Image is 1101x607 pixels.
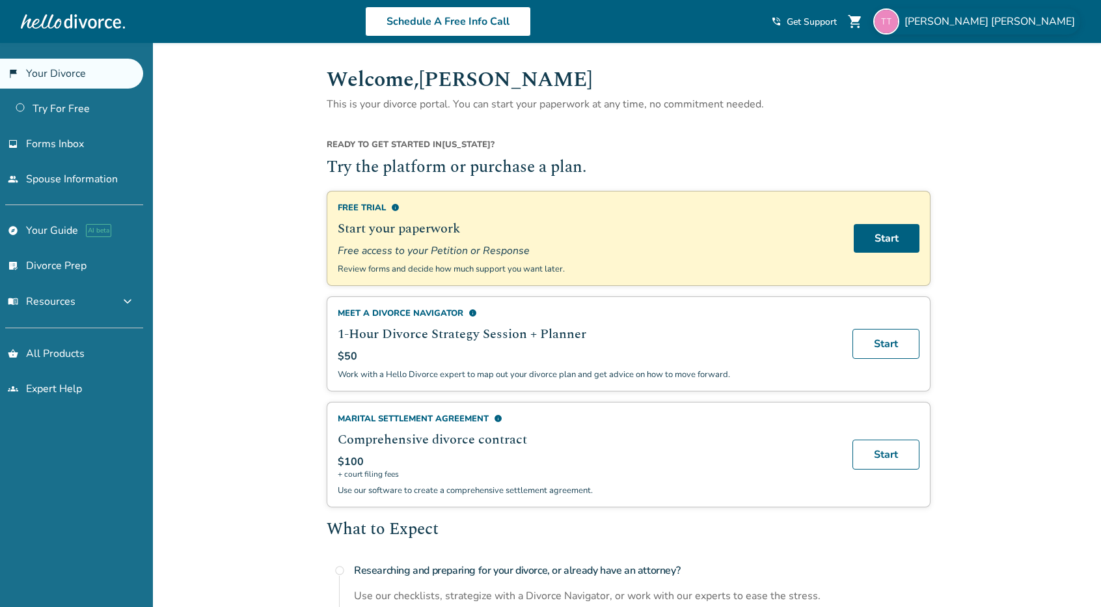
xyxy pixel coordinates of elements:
[8,348,18,359] span: shopping_basket
[852,329,919,359] a: Start
[365,7,531,36] a: Schedule A Free Info Call
[338,430,837,449] h2: Comprehensive divorce contract
[8,296,18,307] span: menu_book
[873,8,899,35] img: ruewen@gmail.com
[338,455,364,469] span: $100
[852,440,919,470] a: Start
[904,14,1080,29] span: [PERSON_NAME] [PERSON_NAME]
[334,565,345,576] span: radio_button_unchecked
[8,384,18,394] span: groups
[338,469,837,479] span: + court filing fees
[338,307,837,319] div: Meet a divorce navigator
[86,224,111,237] span: AI beta
[327,139,442,150] span: Ready to get started in
[771,16,837,28] a: phone_in_talkGet Support
[854,224,919,253] a: Start
[338,202,838,214] div: Free Trial
[847,14,863,29] span: shopping_cart
[8,225,18,236] span: explore
[391,203,400,212] span: info
[494,414,502,423] span: info
[8,294,75,309] span: Resources
[354,589,931,603] div: Use our checklists, strategize with a Divorce Navigator, or work with our experts to ease the str...
[354,558,931,584] h4: Researching and preparing for your divorce, or already have an attorney?
[338,324,837,344] h2: 1-Hour Divorce Strategy Session + Planner
[469,309,477,317] span: info
[327,518,931,543] h2: What to Expect
[8,68,18,79] span: flag_2
[338,413,837,425] div: Marital Settlement Agreement
[338,244,838,258] span: Free access to your Petition or Response
[1036,544,1101,607] iframe: Chat Widget
[8,261,18,271] span: list_alt_check
[338,369,837,380] p: Work with a Hello Divorce expert to map out your divorce plan and get advice on how to move forward.
[338,349,357,363] span: $50
[8,139,18,149] span: inbox
[771,16,782,27] span: phone_in_talk
[327,64,931,96] h1: Welcome, [PERSON_NAME]
[338,263,838,275] p: Review forms and decide how much support you want later.
[26,137,84,151] span: Forms Inbox
[327,139,931,156] div: [US_STATE] ?
[327,156,931,180] h2: Try the platform or purchase a plan.
[787,16,837,28] span: Get Support
[338,485,837,496] p: Use our software to create a comprehensive settlement agreement.
[8,174,18,184] span: people
[327,96,931,113] p: This is your divorce portal. You can start your paperwork at any time, no commitment needed.
[120,294,135,309] span: expand_more
[338,219,838,238] h2: Start your paperwork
